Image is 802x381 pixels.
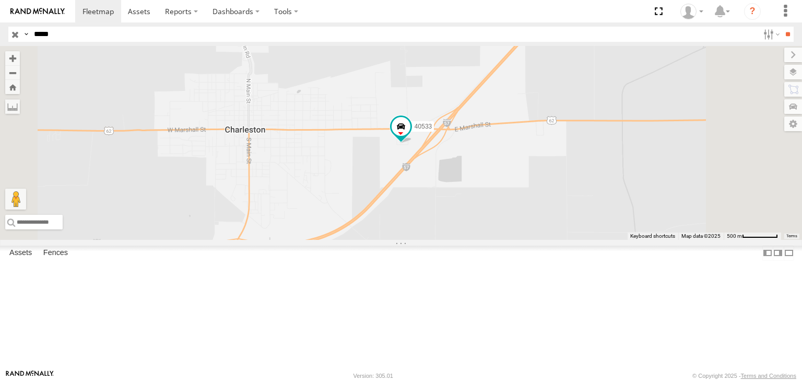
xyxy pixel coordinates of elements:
label: Measure [5,99,20,114]
i: ? [744,3,761,20]
span: Map data ©2025 [681,233,721,239]
div: Version: 305.01 [353,373,393,379]
img: rand-logo.svg [10,8,65,15]
span: 40533 [415,122,432,130]
label: Hide Summary Table [784,246,794,261]
a: Visit our Website [6,371,54,381]
div: Alfonso Garay [677,4,707,19]
label: Fences [38,246,73,260]
label: Assets [4,246,37,260]
a: Terms and Conditions [741,373,796,379]
button: Zoom Home [5,80,20,94]
a: Terms [786,234,797,238]
label: Search Filter Options [759,27,782,42]
label: Dock Summary Table to the Left [762,246,773,261]
div: © Copyright 2025 - [692,373,796,379]
span: 500 m [727,233,742,239]
button: Map Scale: 500 m per 65 pixels [724,233,781,240]
button: Drag Pegman onto the map to open Street View [5,189,26,210]
label: Dock Summary Table to the Right [773,246,783,261]
label: Map Settings [784,117,802,131]
button: Zoom out [5,65,20,80]
button: Zoom in [5,51,20,65]
label: Search Query [22,27,30,42]
button: Keyboard shortcuts [630,233,675,240]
